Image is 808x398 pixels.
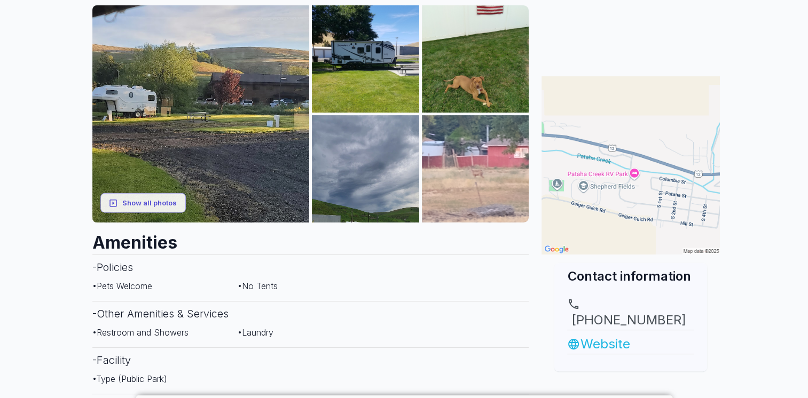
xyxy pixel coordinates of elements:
[238,327,273,338] span: • Laundry
[92,327,189,338] span: • Restroom and Showers
[100,193,186,213] button: Show all photos
[312,115,419,222] img: AM5lPC8UTes-L-JYSbEvkwdjhpJedEiajmEKnhv6AT5qPSiYQXMbyWA2jYaUc30YkWpXi9HcH6NRYpvXzuCg_1BZEOaTRl8wF...
[422,115,529,222] img: AM5lPC-t3gP2zCmnOh8vshYDNpfY5ilytbWsPFSbOq_zqSQNN-CWfJflmuO9KRH9bDTXUdAY9UOM25BrhqqRPDbFB-Q0PZ6x5...
[422,5,529,113] img: AM5lPC8ZaqbHy2vUJbpniXxJ0OsI6hEVq6swMGtYLZst1OXFixRszCKYm9MplODhklqEy2XSR72idXTu812hEp9reMFk7wI7O...
[92,5,310,222] img: AM5lPC9pasCHC1f1dKAqJzBh--RYR3tTGHKEM5FhQlhH66a-PxNwRFsyyrcUDuu-us-medJ5nqANPkVUGHloM7_AUt8WlXbui...
[92,222,529,254] h2: Amenities
[567,298,694,330] a: [PHONE_NUMBER]
[92,281,152,291] span: • Pets Welcome
[567,335,694,354] a: Website
[92,254,529,280] h3: - Policies
[92,373,167,384] span: • Type (Public Park)
[542,76,720,254] img: Map for Pataha Creek RV Park
[92,347,529,372] h3: - Facility
[312,5,419,113] img: AM5lPC-FDTRrqyQdWWA-jKyDxa8V11oaVZw-nWV0fgYmj7Sv2PixIYgoC7GAVoD_lxj3J3TNzauGL_eHGHsNE5EW6UnUexgMI...
[238,281,278,291] span: • No Tents
[567,267,694,285] h2: Contact information
[92,301,529,326] h3: - Other Amenities & Services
